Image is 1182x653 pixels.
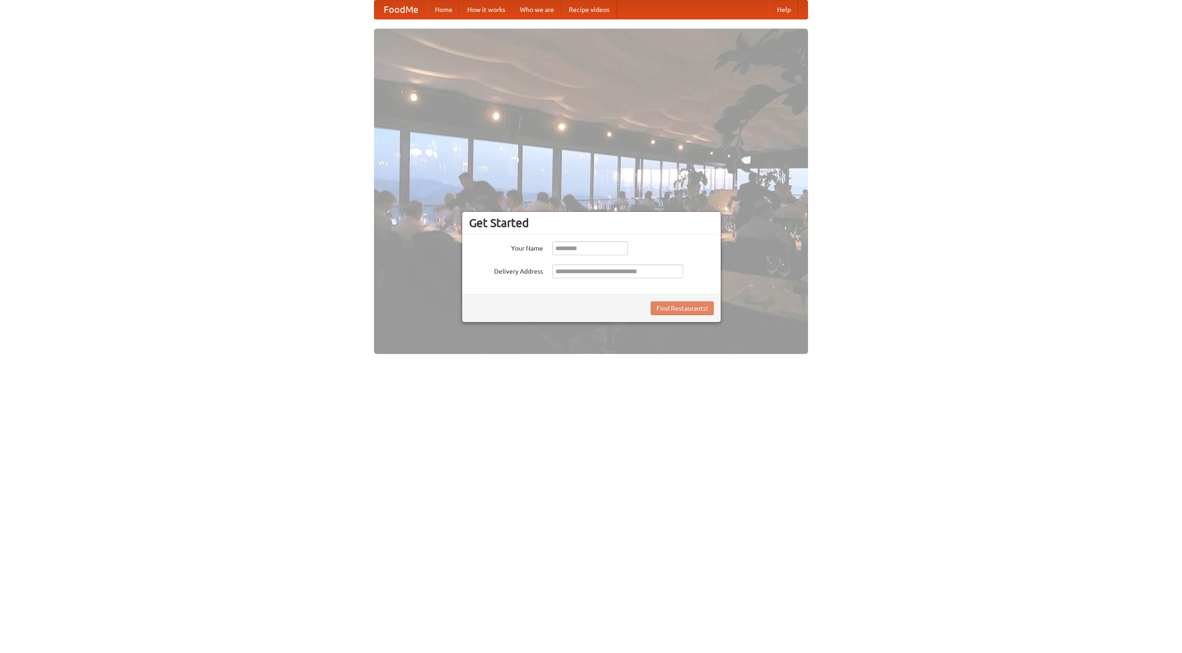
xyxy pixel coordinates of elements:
a: Recipe videos [561,0,617,19]
a: Who we are [513,0,561,19]
a: Help [770,0,798,19]
label: Delivery Address [469,264,543,276]
a: Home [428,0,460,19]
button: Find Restaurants! [651,301,714,315]
a: FoodMe [374,0,428,19]
a: How it works [460,0,513,19]
h3: Get Started [469,216,714,230]
label: Your Name [469,241,543,253]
